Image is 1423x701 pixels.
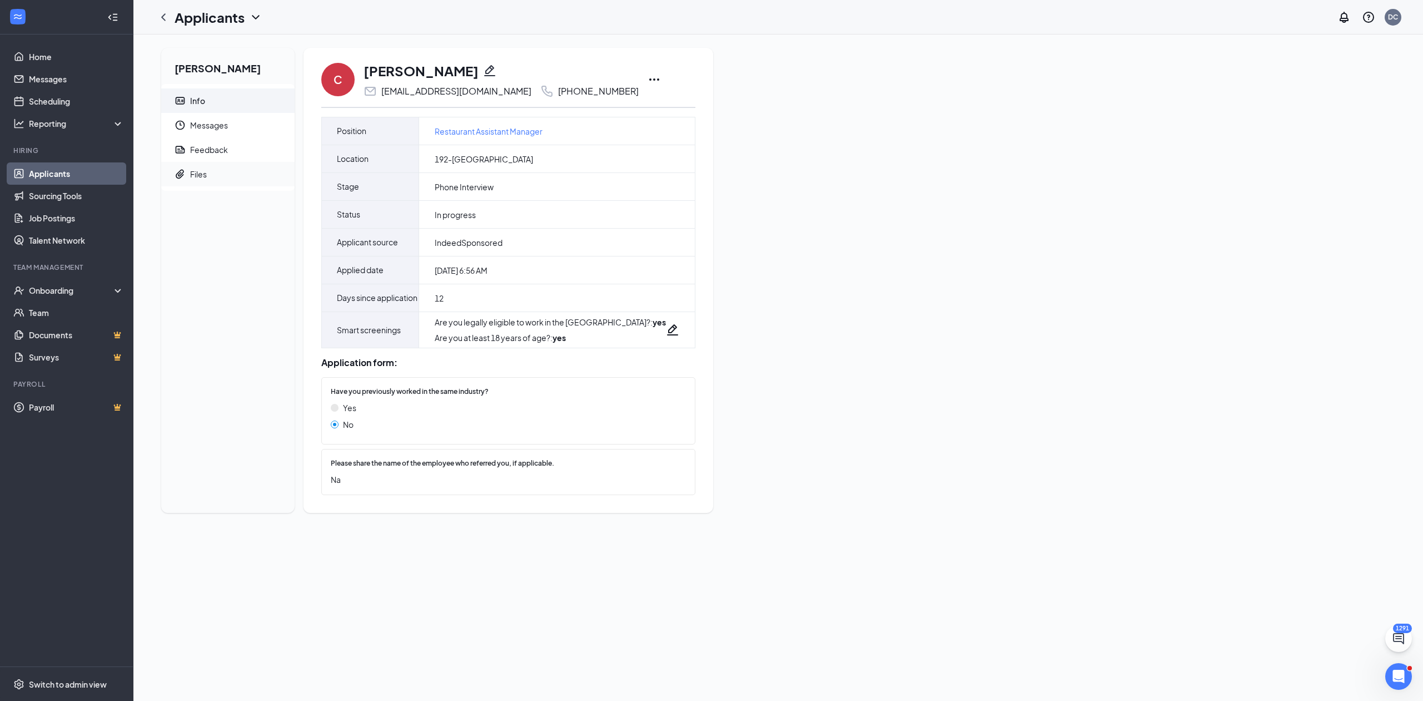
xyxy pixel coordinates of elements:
div: C [334,72,342,87]
a: Team [29,302,124,324]
span: IndeedSponsored [435,237,502,248]
svg: Email [364,85,377,98]
svg: QuestionInfo [1362,11,1375,24]
div: Info [190,95,205,106]
svg: Collapse [107,12,118,23]
a: ContactCardInfo [161,88,295,113]
a: SurveysCrown [29,346,124,368]
div: Feedback [190,144,228,155]
span: No [343,418,354,431]
svg: UserCheck [13,285,24,296]
svg: Ellipses [648,73,661,86]
span: Applicant source [337,229,398,256]
a: PayrollCrown [29,396,124,418]
h1: [PERSON_NAME] [364,61,479,80]
a: Applicants [29,162,124,185]
span: Phone Interview [435,181,494,192]
a: Messages [29,68,124,90]
span: Messages [190,113,286,137]
div: Switch to admin view [29,679,107,690]
div: [EMAIL_ADDRESS][DOMAIN_NAME] [381,86,531,97]
div: Hiring [13,146,122,155]
span: Days since application [337,284,417,312]
h1: Applicants [175,8,245,27]
strong: yes [653,317,666,327]
div: Are you at least 18 years of age? : [435,332,666,343]
a: Talent Network [29,229,124,251]
svg: Analysis [13,118,24,129]
div: Files [190,169,207,180]
a: Restaurant Assistant Manager [435,125,543,137]
svg: Paperclip [175,169,186,180]
a: ClockMessages [161,113,295,137]
div: 1291 [1393,624,1412,633]
span: 192-[GEOGRAPHIC_DATA] [435,154,533,165]
div: Payroll [13,379,122,389]
a: ReportFeedback [161,137,295,162]
span: Status [337,201,360,228]
a: DocumentsCrown [29,324,124,346]
div: Team Management [13,263,122,272]
button: ChatActive [1385,625,1412,652]
span: Yes [343,402,356,414]
div: Onboarding [29,285,115,296]
span: Na [331,473,675,486]
a: Home [29,46,124,68]
svg: Pencil [483,64,496,77]
span: Location [337,145,369,172]
div: Are you legally eligible to work in the [GEOGRAPHIC_DATA]? : [435,317,666,328]
strong: yes [553,333,566,343]
svg: ChevronLeft [157,11,170,24]
h2: [PERSON_NAME] [161,48,295,84]
span: Stage [337,173,359,200]
a: Job Postings [29,207,124,229]
svg: Report [175,144,186,155]
div: DC [1388,12,1398,22]
span: Have you previously worked in the same industry? [331,387,489,397]
span: Applied date [337,256,384,284]
span: 12 [435,293,444,304]
div: Reporting [29,118,125,129]
svg: WorkstreamLogo [12,11,23,22]
a: PaperclipFiles [161,162,295,186]
svg: Notifications [1337,11,1351,24]
span: In progress [435,209,476,220]
span: Position [337,117,366,145]
svg: ChatActive [1392,632,1405,645]
a: Sourcing Tools [29,185,124,207]
svg: Clock [175,120,186,131]
svg: ContactCard [175,95,186,106]
svg: Settings [13,679,24,690]
a: Scheduling [29,90,124,112]
svg: Pencil [666,323,679,337]
div: Application form: [321,357,695,368]
span: Please share the name of the employee who referred you, if applicable. [331,458,554,469]
iframe: Intercom live chat [1385,663,1412,690]
span: Smart screenings [337,317,401,344]
svg: Phone [540,85,554,98]
svg: ChevronDown [249,11,262,24]
span: [DATE] 6:56 AM [435,265,487,276]
div: [PHONE_NUMBER] [558,86,639,97]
